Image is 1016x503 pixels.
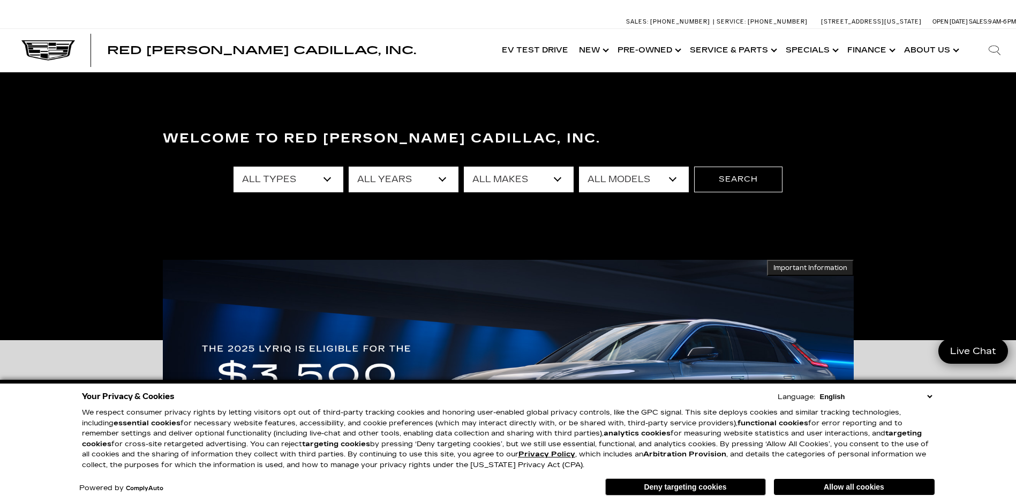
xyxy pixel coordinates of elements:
[302,440,370,448] strong: targeting cookies
[780,29,842,72] a: Specials
[114,419,180,427] strong: essential cookies
[938,339,1008,364] a: Live Chat
[643,450,726,459] strong: Arbitration Provision
[717,18,746,25] span: Service:
[945,345,1002,357] span: Live Chat
[612,29,684,72] a: Pre-Owned
[773,264,847,272] span: Important Information
[737,419,808,427] strong: functional cookies
[774,479,935,495] button: Allow all cookies
[626,19,713,25] a: Sales: [PHONE_NUMBER]
[748,18,808,25] span: [PHONE_NUMBER]
[574,29,612,72] a: New
[496,29,574,72] a: EV Test Drive
[713,19,810,25] a: Service: [PHONE_NUMBER]
[579,167,689,192] select: Filter by model
[126,485,163,492] a: ComplyAuto
[82,429,922,448] strong: targeting cookies
[82,389,175,404] span: Your Privacy & Cookies
[605,478,766,496] button: Deny targeting cookies
[82,408,935,470] p: We respect consumer privacy rights by letting visitors opt out of third-party tracking cookies an...
[464,167,574,192] select: Filter by make
[684,29,780,72] a: Service & Parts
[932,18,968,25] span: Open [DATE]
[842,29,899,72] a: Finance
[650,18,710,25] span: [PHONE_NUMBER]
[604,429,671,438] strong: analytics cookies
[518,450,575,459] a: Privacy Policy
[626,18,649,25] span: Sales:
[21,40,75,61] img: Cadillac Dark Logo with Cadillac White Text
[821,18,922,25] a: [STREET_ADDRESS][US_STATE]
[79,485,163,492] div: Powered by
[969,18,988,25] span: Sales:
[349,167,458,192] select: Filter by year
[107,44,416,57] span: Red [PERSON_NAME] Cadillac, Inc.
[234,167,343,192] select: Filter by type
[899,29,962,72] a: About Us
[163,128,854,149] h3: Welcome to Red [PERSON_NAME] Cadillac, Inc.
[988,18,1016,25] span: 9 AM-6 PM
[107,45,416,56] a: Red [PERSON_NAME] Cadillac, Inc.
[778,394,815,401] div: Language:
[694,167,782,192] button: Search
[817,392,935,402] select: Language Select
